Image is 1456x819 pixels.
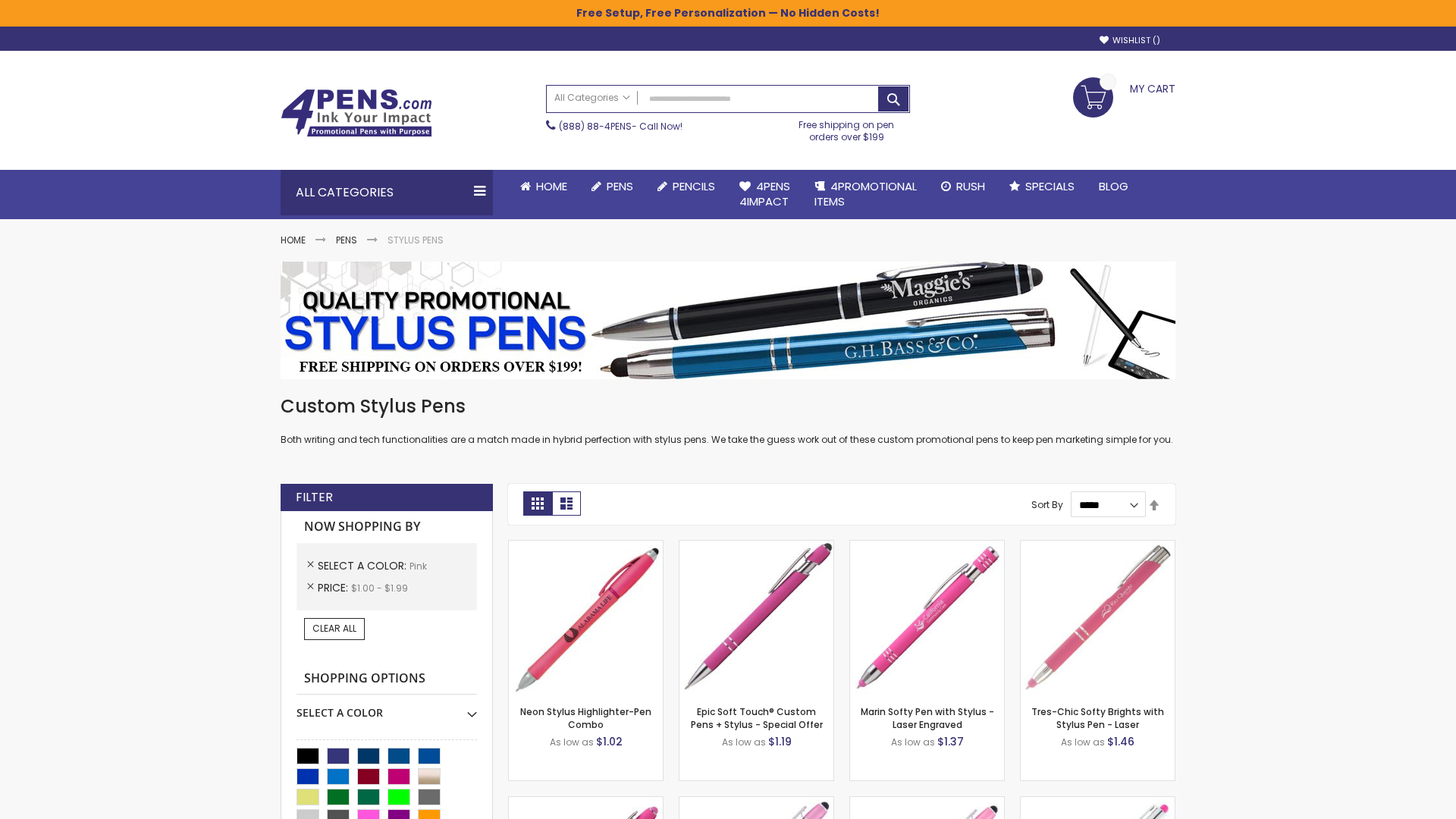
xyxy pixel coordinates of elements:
[336,234,357,246] a: Pens
[554,92,630,104] span: All Categories
[814,178,917,209] span: 4PROMOTIONAL ITEMS
[768,734,792,749] span: $1.19
[850,541,1004,695] img: Marin Softy Pen with Stylus - Laser Engraved-Pink
[281,234,306,246] a: Home
[802,170,929,219] a: 4PROMOTIONALITEMS
[509,796,663,809] a: Ellipse Softy Brights with Stylus Pen - Laser-Pink
[1031,498,1063,511] label: Sort By
[1099,178,1128,194] span: Blog
[536,178,567,194] span: Home
[691,705,823,730] a: Epic Soft Touch® Custom Pens + Stylus - Special Offer
[1087,170,1141,203] a: Blog
[312,622,356,635] span: Clear All
[318,558,409,573] span: Select A Color
[304,618,365,639] a: Clear All
[559,120,682,133] span: - Call Now!
[281,170,493,215] div: All Categories
[645,170,727,203] a: Pencils
[509,541,663,695] img: Neon Stylus Highlighter-Pen Combo-Pink
[1100,35,1160,46] a: Wishlist
[727,170,802,219] a: 4Pens4impact
[281,262,1175,379] img: Stylus Pens
[850,796,1004,809] a: Ellipse Stylus Pen - ColorJet-Pink
[1021,796,1175,809] a: Tres-Chic Softy with Stylus Top Pen - ColorJet-Pink
[997,170,1087,203] a: Specials
[673,178,715,194] span: Pencils
[1107,734,1134,749] span: $1.46
[508,170,579,203] a: Home
[388,234,444,246] strong: Stylus Pens
[1025,178,1075,194] span: Specials
[281,394,1175,447] div: Both writing and tech functionalities are a match made in hybrid perfection with stylus pens. We ...
[297,663,477,695] strong: Shopping Options
[937,734,964,749] span: $1.37
[679,796,833,809] a: Ellipse Stylus Pen - LaserMax-Pink
[850,540,1004,553] a: Marin Softy Pen with Stylus - Laser Engraved-Pink
[281,394,1175,419] h1: Custom Stylus Pens
[409,560,427,573] span: Pink
[550,736,594,748] span: As low as
[783,113,911,143] div: Free shipping on pen orders over $199
[509,540,663,553] a: Neon Stylus Highlighter-Pen Combo-Pink
[1031,705,1164,730] a: Tres-Chic Softy Brights with Stylus Pen - Laser
[520,705,651,730] a: Neon Stylus Highlighter-Pen Combo
[1061,736,1105,748] span: As low as
[607,178,633,194] span: Pens
[1021,540,1175,553] a: Tres-Chic Softy Brights with Stylus Pen - Laser-Pink
[722,736,766,748] span: As low as
[579,170,645,203] a: Pens
[1021,541,1175,695] img: Tres-Chic Softy Brights with Stylus Pen - Laser-Pink
[596,734,623,749] span: $1.02
[739,178,790,209] span: 4Pens 4impact
[318,580,351,595] span: Price
[956,178,985,194] span: Rush
[559,120,632,133] a: (888) 88-4PENS
[297,511,477,543] strong: Now Shopping by
[547,86,638,111] a: All Categories
[297,695,477,720] div: Select A Color
[351,582,408,595] span: $1.00 - $1.99
[281,89,432,137] img: 4Pens Custom Pens and Promotional Products
[891,736,935,748] span: As low as
[861,705,994,730] a: Marin Softy Pen with Stylus - Laser Engraved
[679,540,833,553] a: 4P-MS8B-Pink
[929,170,997,203] a: Rush
[523,491,552,516] strong: Grid
[679,541,833,695] img: 4P-MS8B-Pink
[296,489,333,506] strong: Filter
